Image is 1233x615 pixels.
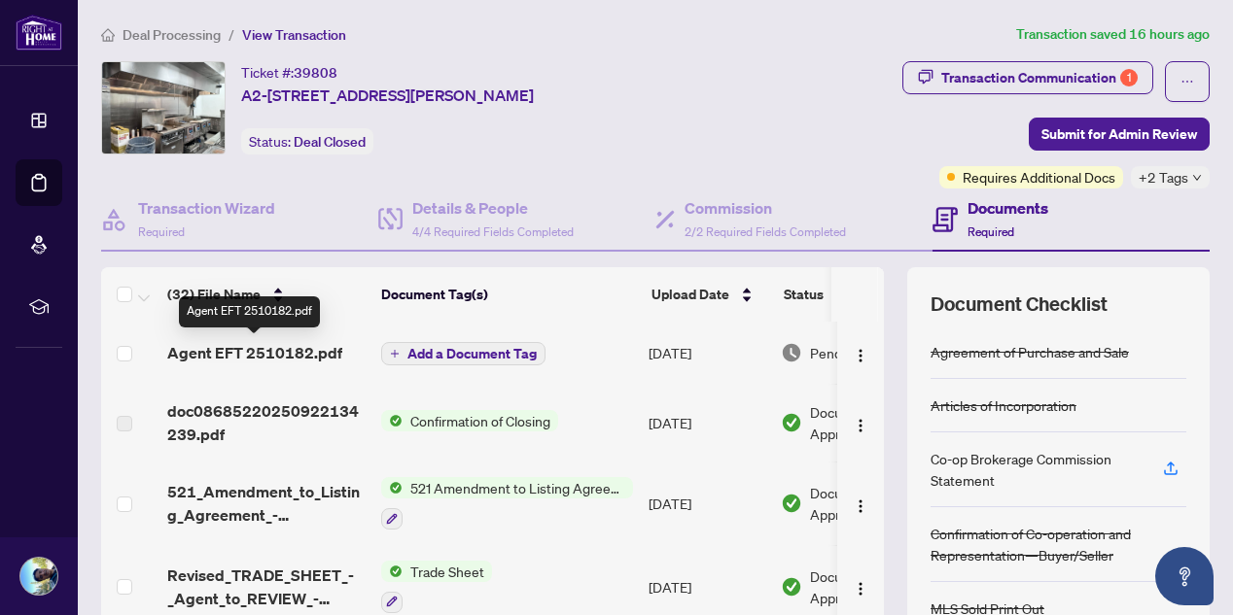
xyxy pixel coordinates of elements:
[902,61,1153,94] button: Transaction Communication1
[20,558,57,595] img: Profile Icon
[1029,118,1210,151] button: Submit for Admin Review
[167,480,366,527] span: 521_Amendment_to_Listing_Agreement_-_Commercial_-_Auth_to_Offer_for_Sale__A__-__PropTx-[PERSON_NA...
[167,341,342,364] span: Agent EFT 2510182.pdf
[241,61,337,84] div: Ticket #:
[781,493,802,514] img: Document Status
[1016,23,1210,46] article: Transaction saved 16 hours ago
[845,407,876,438] button: Logo
[381,477,403,498] img: Status Icon
[381,341,546,366] button: Add a Document Tag
[641,322,773,384] td: [DATE]
[810,565,931,608] span: Document Approved
[810,482,931,525] span: Document Approved
[241,128,373,154] div: Status:
[810,401,931,444] span: Document Approved
[381,561,492,613] button: Status IconTrade Sheet
[167,399,366,446] span: doc08685220250922134239.pdf
[685,196,846,220] h4: Commission
[229,23,234,46] li: /
[242,26,346,44] span: View Transaction
[123,26,221,44] span: Deal Processing
[968,196,1048,220] h4: Documents
[845,488,876,519] button: Logo
[1155,547,1214,605] button: Open asap
[652,284,729,305] span: Upload Date
[381,477,633,530] button: Status Icon521 Amendment to Listing Agreement - Commercial - Authority to Offer for Sale
[1041,119,1197,150] span: Submit for Admin Review
[390,349,400,359] span: plus
[853,498,868,514] img: Logo
[810,342,907,363] span: Pending Review
[381,410,403,431] img: Status Icon
[381,342,546,365] button: Add a Document Tag
[781,412,802,433] img: Document Status
[403,477,633,498] span: 521 Amendment to Listing Agreement - Commercial - Authority to Offer for Sale
[403,410,558,431] span: Confirmation of Closing
[101,28,115,42] span: home
[784,284,824,305] span: Status
[381,561,403,582] img: Status Icon
[403,561,492,582] span: Trade Sheet
[644,267,776,322] th: Upload Date
[776,267,941,322] th: Status
[853,581,868,597] img: Logo
[963,166,1115,188] span: Requires Additional Docs
[102,62,225,154] img: IMG-W12193045_1.jpg
[294,133,366,151] span: Deal Closed
[845,337,876,368] button: Logo
[931,523,1186,565] div: Confirmation of Co-operation and Representation—Buyer/Seller
[1180,75,1194,88] span: ellipsis
[853,348,868,363] img: Logo
[179,296,320,327] div: Agent EFT 2510182.pdf
[16,15,62,51] img: logo
[412,224,574,239] span: 4/4 Required Fields Completed
[138,196,275,220] h4: Transaction Wizard
[381,410,558,431] button: Status IconConfirmation of Closing
[931,448,1140,491] div: Co-op Brokerage Commission Statement
[941,62,1138,93] div: Transaction Communication
[294,64,337,82] span: 39808
[685,224,846,239] span: 2/2 Required Fields Completed
[845,571,876,602] button: Logo
[412,196,574,220] h4: Details & People
[641,461,773,545] td: [DATE]
[968,224,1014,239] span: Required
[241,84,534,107] span: A2-[STREET_ADDRESS][PERSON_NAME]
[167,284,261,305] span: (32) File Name
[1120,69,1138,86] div: 1
[781,576,802,598] img: Document Status
[407,347,537,360] span: Add a Document Tag
[159,267,373,322] th: (32) File Name
[138,224,185,239] span: Required
[641,384,773,461] td: [DATE]
[931,290,1108,318] span: Document Checklist
[1139,166,1188,188] span: +2 Tags
[931,341,1129,362] div: Agreement of Purchase and Sale
[931,394,1076,416] div: Articles of Incorporation
[853,418,868,433] img: Logo
[373,267,644,322] th: Document Tag(s)
[167,564,366,610] span: Revised_TRADE_SHEET_-_Agent_to_REVIEW_-_2013_Lawrence_Ave_W_A2.pdf
[781,342,802,363] img: Document Status
[1192,173,1202,183] span: down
